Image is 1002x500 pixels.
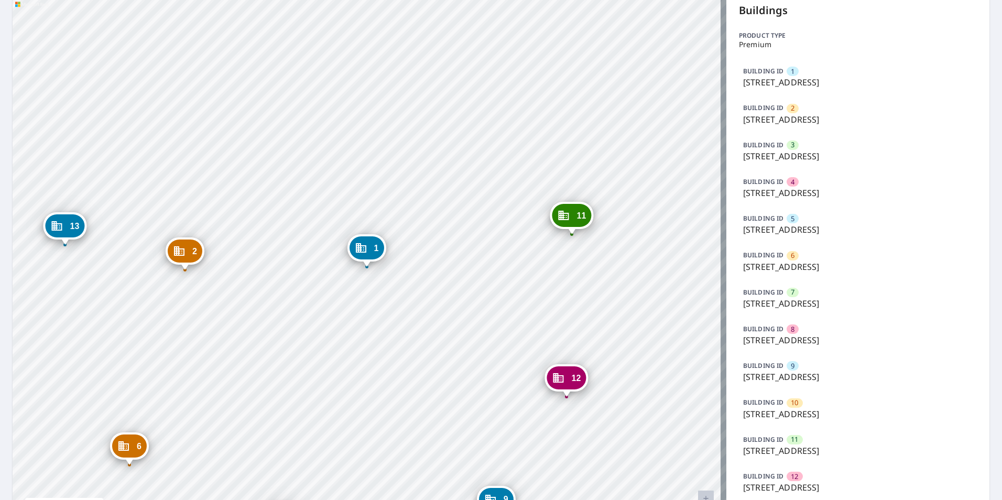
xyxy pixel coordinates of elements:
[791,434,798,444] span: 11
[791,251,794,260] span: 6
[743,408,973,420] p: [STREET_ADDRESS]
[791,398,798,408] span: 10
[550,202,594,234] div: Dropped pin, building 11, Commercial property, 15228 W Colonial Dr Winter Garden, FL 34787
[192,247,197,255] span: 2
[743,214,783,223] p: BUILDING ID
[791,103,794,113] span: 2
[791,214,794,224] span: 5
[743,472,783,481] p: BUILDING ID
[739,31,977,40] p: Product type
[743,76,973,89] p: [STREET_ADDRESS]
[577,212,586,220] span: 11
[791,361,794,371] span: 9
[743,187,973,199] p: [STREET_ADDRESS]
[791,177,794,187] span: 4
[743,177,783,186] p: BUILDING ID
[791,472,798,482] span: 12
[791,287,794,297] span: 7
[70,222,80,230] span: 13
[374,244,378,252] span: 1
[743,371,973,383] p: [STREET_ADDRESS]
[791,67,794,77] span: 1
[743,288,783,297] p: BUILDING ID
[110,432,149,465] div: Dropped pin, building 6, Commercial property, 15300 W Colonial Dr Winter Garden, FL 34787
[743,334,973,346] p: [STREET_ADDRESS]
[572,374,581,382] span: 12
[545,364,589,397] div: Dropped pin, building 12, Commercial property, 15300 W Colonial Dr Winter Garden, FL 34787
[743,297,973,310] p: [STREET_ADDRESS]
[743,361,783,370] p: BUILDING ID
[743,103,783,112] p: BUILDING ID
[743,113,973,126] p: [STREET_ADDRESS]
[743,398,783,407] p: BUILDING ID
[743,223,973,236] p: [STREET_ADDRESS]
[743,435,783,444] p: BUILDING ID
[137,442,141,450] span: 6
[743,67,783,75] p: BUILDING ID
[743,150,973,162] p: [STREET_ADDRESS]
[166,237,204,270] div: Dropped pin, building 2, Commercial property, 15300 W Colonial Dr Winter Garden, FL 34787
[743,140,783,149] p: BUILDING ID
[743,324,783,333] p: BUILDING ID
[739,40,977,49] p: Premium
[743,260,973,273] p: [STREET_ADDRESS]
[43,212,87,245] div: Dropped pin, building 13, Commercial property, 15300 W Colonial Dr Winter Garden, FL 34787
[739,3,977,18] p: Buildings
[743,251,783,259] p: BUILDING ID
[791,140,794,150] span: 3
[743,481,973,494] p: [STREET_ADDRESS]
[791,324,794,334] span: 8
[743,444,973,457] p: [STREET_ADDRESS]
[347,234,386,267] div: Dropped pin, building 1, Commercial property, 15300 W Colonial Dr Winter Garden, FL 34787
